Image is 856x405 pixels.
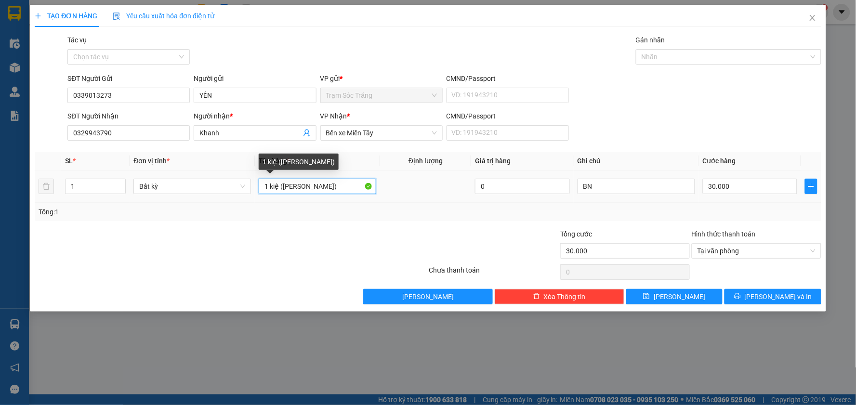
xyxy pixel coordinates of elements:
[574,152,699,170] th: Ghi chú
[636,36,665,44] label: Gán nhãn
[259,179,376,194] input: VD: Bàn, Ghế
[139,179,245,194] span: Bất kỳ
[326,88,437,103] span: Trạm Sóc Trăng
[326,126,437,140] span: Bến xe Miền Tây
[133,157,170,165] span: Đơn vị tính
[809,14,816,22] span: close
[654,291,705,302] span: [PERSON_NAME]
[320,112,347,120] span: VP Nhận
[724,289,821,304] button: printer[PERSON_NAME] và In
[67,111,190,121] div: SĐT Người Nhận
[39,207,330,217] div: Tổng: 1
[692,230,756,238] label: Hình thức thanh toán
[799,5,826,32] button: Close
[35,12,97,20] span: TẠO ĐƠN HÀNG
[544,291,586,302] span: Xóa Thông tin
[703,157,736,165] span: Cước hàng
[303,129,311,137] span: user-add
[320,73,443,84] div: VP gửi
[578,179,695,194] input: Ghi Chú
[67,36,87,44] label: Tác vụ
[35,13,41,19] span: plus
[402,291,454,302] span: [PERSON_NAME]
[626,289,723,304] button: save[PERSON_NAME]
[475,157,511,165] span: Giá trị hàng
[65,157,73,165] span: SL
[805,179,817,194] button: plus
[698,244,816,258] span: Tại văn phòng
[447,73,569,84] div: CMND/Passport
[39,179,54,194] button: delete
[734,293,741,300] span: printer
[533,293,540,300] span: delete
[475,179,570,194] input: 0
[259,154,339,170] div: 1 kiệ ([PERSON_NAME])
[113,13,120,20] img: icon
[408,157,443,165] span: Định lượng
[363,289,493,304] button: [PERSON_NAME]
[805,183,816,190] span: plus
[643,293,650,300] span: save
[495,289,624,304] button: deleteXóa Thông tin
[194,111,316,121] div: Người nhận
[447,111,569,121] div: CMND/Passport
[560,230,592,238] span: Tổng cước
[67,73,190,84] div: SĐT Người Gửi
[113,12,214,20] span: Yêu cầu xuất hóa đơn điện tử
[428,265,559,282] div: Chưa thanh toán
[194,73,316,84] div: Người gửi
[745,291,812,302] span: [PERSON_NAME] và In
